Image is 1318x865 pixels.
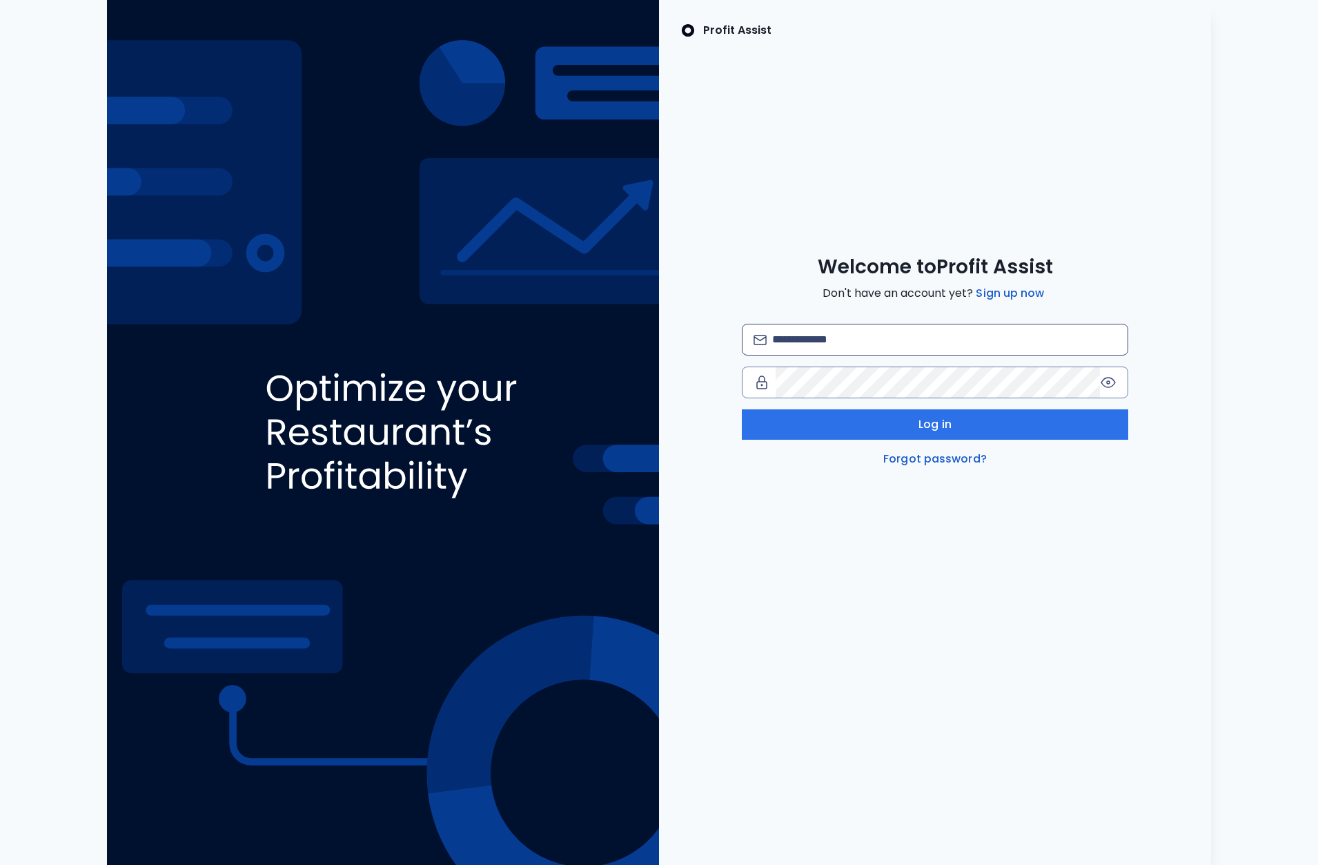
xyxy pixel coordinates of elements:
[881,451,990,467] a: Forgot password?
[823,285,1047,302] span: Don't have an account yet?
[742,409,1128,440] button: Log in
[703,22,771,39] p: Profit Assist
[754,335,767,345] img: email
[818,255,1053,280] span: Welcome to Profit Assist
[973,285,1047,302] a: Sign up now
[681,22,695,39] img: SpotOn Logo
[918,416,952,433] span: Log in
